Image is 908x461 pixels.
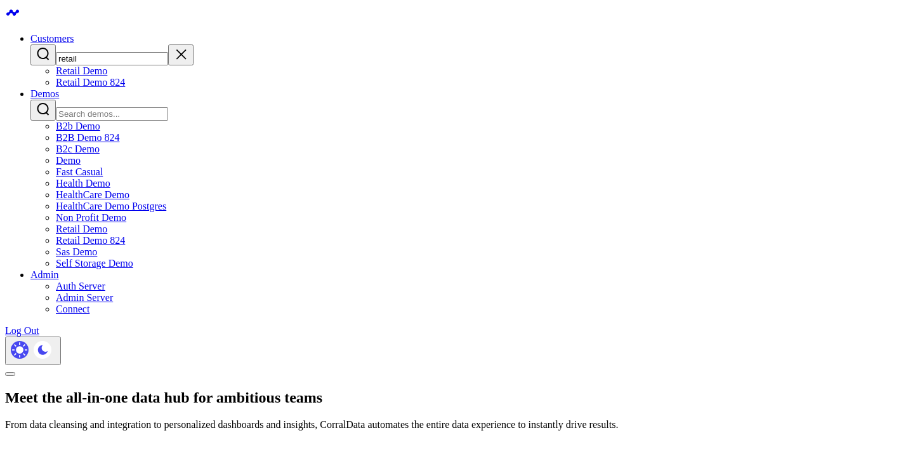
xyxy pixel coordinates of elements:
a: HealthCare Demo [56,189,129,200]
a: Sas Demo [56,246,97,257]
a: Demo [56,155,81,166]
a: B2B Demo 824 [56,132,119,143]
a: Non Profit Demo [56,212,126,223]
a: Retail Demo [56,65,107,76]
button: Search customers button [30,44,56,65]
a: Retail Demo 824 [56,77,125,88]
a: Connect [56,304,89,314]
a: Admin Server [56,292,113,303]
input: Search demos input [56,107,168,121]
a: Self Storage Demo [56,258,133,269]
a: Auth Server [56,281,105,291]
a: Retail Demo 824 [56,235,125,246]
button: Search demos button [30,100,56,121]
a: Customers [30,33,74,44]
a: HealthCare Demo Postgres [56,201,166,211]
a: Health Demo [56,178,110,189]
a: Demos [30,88,59,99]
p: From data cleansing and integration to personalized dashboards and insights, CorralData automates... [5,419,903,431]
a: B2c Demo [56,144,100,154]
a: Log Out [5,325,39,336]
a: Retail Demo [56,224,107,234]
a: Admin [30,269,58,280]
a: Fast Casual [56,166,103,177]
a: B2b Demo [56,121,100,131]
input: Search customers input [56,52,168,65]
h1: Meet the all-in-one data hub for ambitious teams [5,389,903,406]
button: Clear search [168,44,194,65]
